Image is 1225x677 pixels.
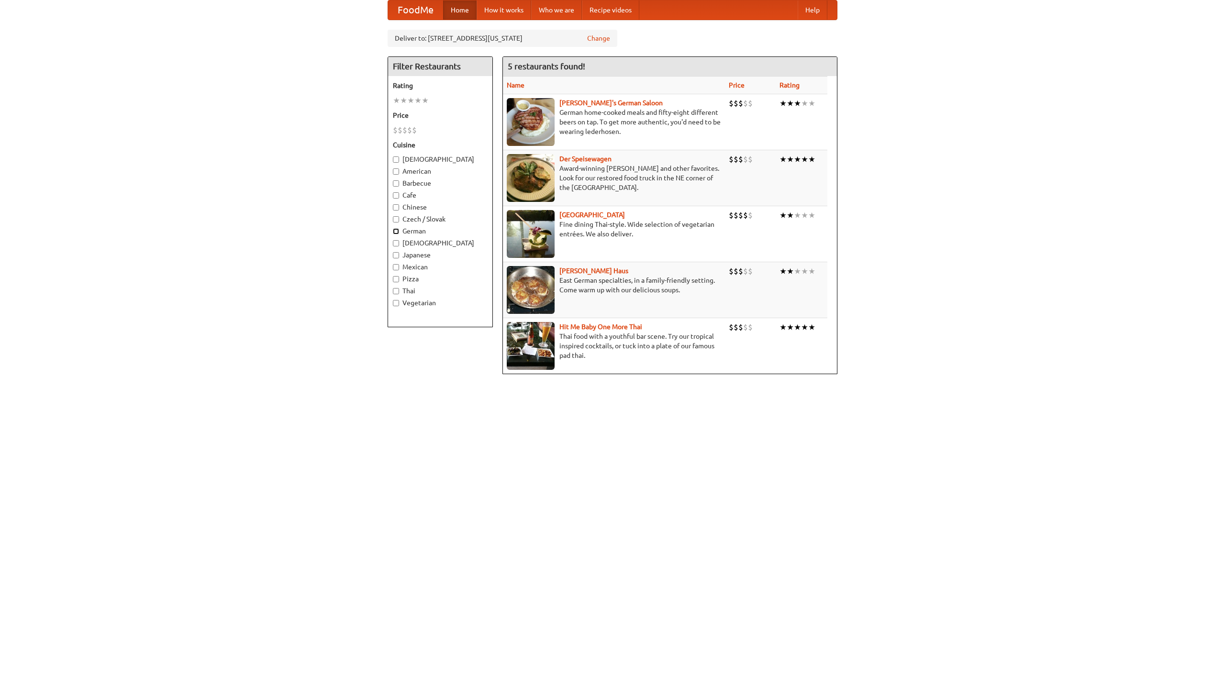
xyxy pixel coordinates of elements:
li: $ [734,266,738,277]
li: ★ [808,154,815,165]
p: Thai food with a youthful bar scene. Try our tropical inspired cocktails, or tuck into a plate of... [507,332,721,360]
label: Japanese [393,250,488,260]
label: German [393,226,488,236]
p: German home-cooked meals and fifty-eight different beers on tap. To get more authentic, you'd nee... [507,108,721,136]
li: $ [738,210,743,221]
label: Mexican [393,262,488,272]
li: $ [402,125,407,135]
li: $ [734,98,738,109]
h5: Cuisine [393,140,488,150]
a: [PERSON_NAME] Haus [559,267,628,275]
p: Fine dining Thai-style. Wide selection of vegetarian entrées. We also deliver. [507,220,721,239]
input: Vegetarian [393,300,399,306]
li: ★ [780,266,787,277]
a: Hit Me Baby One More Thai [559,323,642,331]
label: Thai [393,286,488,296]
li: $ [743,210,748,221]
li: ★ [407,95,414,106]
img: esthers.jpg [507,98,555,146]
li: $ [748,322,753,333]
li: $ [729,266,734,277]
li: ★ [801,266,808,277]
li: ★ [801,210,808,221]
li: $ [738,98,743,109]
li: ★ [393,95,400,106]
li: ★ [400,95,407,106]
label: Barbecue [393,178,488,188]
label: Chinese [393,202,488,212]
label: Vegetarian [393,298,488,308]
li: ★ [780,98,787,109]
li: ★ [808,266,815,277]
li: ★ [787,210,794,221]
ng-pluralize: 5 restaurants found! [508,62,585,71]
img: kohlhaus.jpg [507,266,555,314]
a: [PERSON_NAME]'s German Saloon [559,99,663,107]
input: [DEMOGRAPHIC_DATA] [393,240,399,246]
label: Cafe [393,190,488,200]
li: ★ [787,154,794,165]
a: Rating [780,81,800,89]
li: ★ [794,266,801,277]
li: $ [748,154,753,165]
li: $ [748,98,753,109]
li: $ [738,322,743,333]
img: speisewagen.jpg [507,154,555,202]
li: $ [393,125,398,135]
label: Pizza [393,274,488,284]
li: ★ [801,98,808,109]
li: ★ [787,98,794,109]
li: ★ [787,266,794,277]
li: $ [743,154,748,165]
h4: Filter Restaurants [388,57,492,76]
li: ★ [808,322,815,333]
img: babythai.jpg [507,322,555,370]
a: Name [507,81,524,89]
a: Help [798,0,827,20]
input: Chinese [393,204,399,211]
li: ★ [414,95,422,106]
input: Japanese [393,252,399,258]
label: [DEMOGRAPHIC_DATA] [393,155,488,164]
li: $ [398,125,402,135]
li: $ [407,125,412,135]
input: [DEMOGRAPHIC_DATA] [393,156,399,163]
li: $ [729,98,734,109]
a: Home [443,0,477,20]
a: Der Speisewagen [559,155,612,163]
input: Czech / Slovak [393,216,399,222]
li: ★ [794,154,801,165]
li: $ [729,154,734,165]
label: American [393,166,488,176]
a: FoodMe [388,0,443,20]
div: Deliver to: [STREET_ADDRESS][US_STATE] [388,30,617,47]
li: ★ [808,210,815,221]
li: $ [738,266,743,277]
h5: Price [393,111,488,120]
input: Thai [393,288,399,294]
li: $ [743,98,748,109]
a: [GEOGRAPHIC_DATA] [559,211,625,219]
input: American [393,168,399,175]
h5: Rating [393,81,488,90]
li: $ [412,125,417,135]
a: Price [729,81,745,89]
input: Barbecue [393,180,399,187]
li: ★ [794,210,801,221]
li: $ [743,266,748,277]
li: $ [738,154,743,165]
a: Who we are [531,0,582,20]
input: Mexican [393,264,399,270]
li: ★ [780,154,787,165]
li: ★ [808,98,815,109]
label: Czech / Slovak [393,214,488,224]
li: ★ [801,322,808,333]
li: $ [734,154,738,165]
li: ★ [794,322,801,333]
li: ★ [780,322,787,333]
li: ★ [780,210,787,221]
